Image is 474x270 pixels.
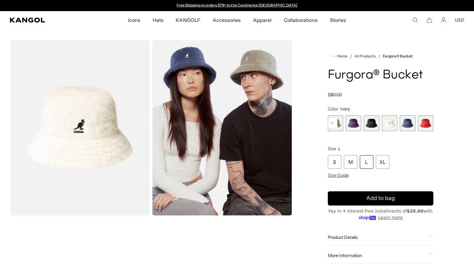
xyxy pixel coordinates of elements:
a: Free Shipping on orders $79+ to the Continental [GEOGRAPHIC_DATA] [177,3,298,7]
a: Icons [122,11,147,29]
li: / [376,52,380,60]
label: Black [364,115,380,131]
summary: Search here [412,17,418,23]
label: Warm Grey [328,115,343,131]
product-gallery: Gallery Viewer [10,40,292,215]
button: Cart [427,17,432,23]
a: Stories [324,11,352,29]
span: Product Details [328,235,426,240]
h1: Furgora® Bucket [328,69,434,82]
div: 8 of 10 [382,115,397,131]
span: KANGOLF [176,11,200,29]
a: Collaborations [278,11,323,29]
div: 10 of 10 [418,115,433,131]
span: Stories [330,11,346,29]
span: L [338,146,341,152]
a: Furgora® Bucket [383,54,413,58]
span: Color [328,106,338,112]
div: 7 of 10 [364,115,380,131]
div: 9 of 10 [400,115,416,131]
span: Home [336,54,347,58]
nav: breadcrumbs [328,52,434,60]
label: Navy [400,115,416,131]
span: Hats [153,11,163,29]
span: Apparel [253,11,271,29]
a: Home [330,53,347,59]
span: Ivory [340,106,350,112]
span: Accessories [213,11,241,29]
span: Size [328,146,336,152]
div: Announcement [174,3,300,8]
div: M [344,155,357,169]
span: $80.00 [328,92,342,98]
a: Kangol [10,18,85,23]
div: 5 of 10 [328,115,343,131]
slideshow-component: Announcement bar [174,3,300,8]
span: Icons [128,11,140,29]
div: L [360,155,373,169]
a: Account [441,17,446,23]
a: Apparel [247,11,278,29]
span: More Information [328,253,426,258]
button: USD [455,17,464,23]
div: 1 of 2 [174,3,300,8]
label: Deep Plum [346,115,361,131]
label: Scarlet [418,115,433,131]
img: color-ivory [10,40,150,215]
li: / [347,52,352,60]
span: Size Guide [328,172,349,178]
button: Add to bag [328,191,434,206]
div: 6 of 10 [346,115,361,131]
a: Hats [147,11,170,29]
a: All Products [355,54,376,58]
label: Ivory [382,115,397,131]
div: XL [376,155,389,169]
a: KANGOLF [170,11,206,29]
a: Accessories [207,11,247,29]
span: Add to bag [366,194,395,202]
span: Collaborations [284,11,317,29]
div: S [328,155,341,169]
